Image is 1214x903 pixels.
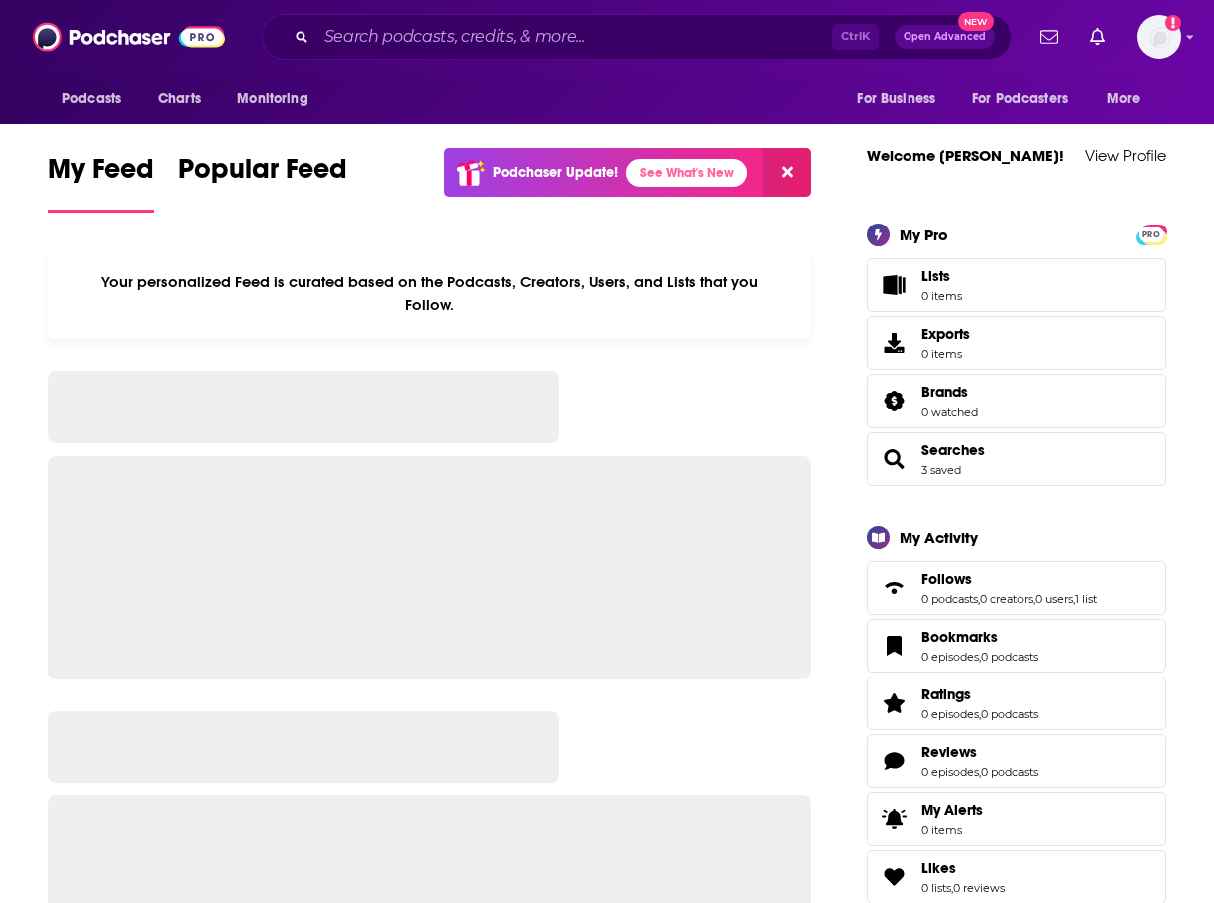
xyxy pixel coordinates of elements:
span: , [1033,592,1035,606]
span: Charts [158,85,201,113]
span: Logged in as susannahgullette [1137,15,1181,59]
span: Lists [921,267,950,285]
a: Bookmarks [874,632,913,660]
span: Popular Feed [178,152,347,198]
span: Likes [921,859,956,877]
button: open menu [959,80,1097,118]
a: PRO [1139,226,1163,240]
span: Bookmarks [867,619,1166,673]
span: Follows [921,570,972,588]
span: Ratings [921,685,971,703]
span: My Feed [48,152,154,198]
a: 0 episodes [921,707,979,721]
a: Follows [921,570,1097,588]
a: 0 users [1035,592,1073,606]
a: See What's New [626,159,747,187]
a: 0 podcasts [981,707,1038,721]
span: , [951,881,953,895]
a: Bookmarks [921,628,1038,646]
a: View Profile [1085,146,1166,165]
span: , [979,650,981,664]
span: For Business [857,85,935,113]
span: 0 items [921,347,970,361]
a: Show notifications dropdown [1032,20,1066,54]
span: , [978,592,980,606]
span: Lists [874,271,913,299]
div: Search podcasts, credits, & more... [262,14,1012,60]
a: Ratings [874,689,913,717]
a: Brands [874,387,913,415]
span: Monitoring [237,85,307,113]
span: 0 items [921,823,983,837]
a: Welcome [PERSON_NAME]! [867,146,1064,165]
button: Open AdvancedNew [895,25,995,49]
span: Reviews [867,734,1166,788]
button: open menu [223,80,333,118]
div: Your personalized Feed is curated based on the Podcasts, Creators, Users, and Lists that you Follow. [48,248,811,339]
a: Searches [874,445,913,473]
a: 0 episodes [921,765,979,779]
a: 3 saved [921,463,961,477]
img: Podchaser - Follow, Share and Rate Podcasts [33,18,225,56]
a: Brands [921,383,978,401]
a: Lists [867,258,1166,312]
span: Exports [921,325,970,343]
a: 1 list [1075,592,1097,606]
a: Ratings [921,685,1038,703]
a: Likes [874,863,913,891]
a: My Feed [48,152,154,213]
a: Reviews [921,743,1038,761]
a: Reviews [874,747,913,775]
span: Lists [921,267,962,285]
span: Brands [867,374,1166,428]
span: More [1107,85,1141,113]
span: New [958,12,994,31]
span: 0 items [921,289,962,303]
button: Show profile menu [1137,15,1181,59]
span: Bookmarks [921,628,998,646]
a: Charts [145,80,213,118]
a: 0 podcasts [981,765,1038,779]
span: , [979,765,981,779]
span: For Podcasters [972,85,1068,113]
span: Searches [921,441,985,459]
div: My Activity [900,528,978,547]
a: 0 podcasts [921,592,978,606]
a: Show notifications dropdown [1082,20,1113,54]
a: My Alerts [867,792,1166,846]
button: open menu [48,80,147,118]
span: Reviews [921,743,977,761]
span: Exports [874,329,913,357]
span: PRO [1139,227,1163,242]
svg: Add a profile image [1165,15,1181,31]
a: Exports [867,316,1166,370]
input: Search podcasts, credits, & more... [316,21,832,53]
a: 0 lists [921,881,951,895]
a: 0 watched [921,405,978,419]
a: 0 reviews [953,881,1005,895]
p: Podchaser Update! [493,164,618,181]
span: Searches [867,432,1166,486]
span: , [979,707,981,721]
span: Podcasts [62,85,121,113]
a: 0 episodes [921,650,979,664]
img: User Profile [1137,15,1181,59]
a: 0 podcasts [981,650,1038,664]
a: 0 creators [980,592,1033,606]
span: Ctrl K [832,24,879,50]
span: My Alerts [921,801,983,819]
span: My Alerts [874,805,913,833]
button: open menu [1093,80,1166,118]
span: Ratings [867,677,1166,730]
span: , [1073,592,1075,606]
div: My Pro [900,226,948,244]
a: Likes [921,859,1005,877]
a: Follows [874,574,913,602]
a: Popular Feed [178,152,347,213]
span: Brands [921,383,968,401]
button: open menu [843,80,960,118]
span: Open Advanced [904,32,986,42]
